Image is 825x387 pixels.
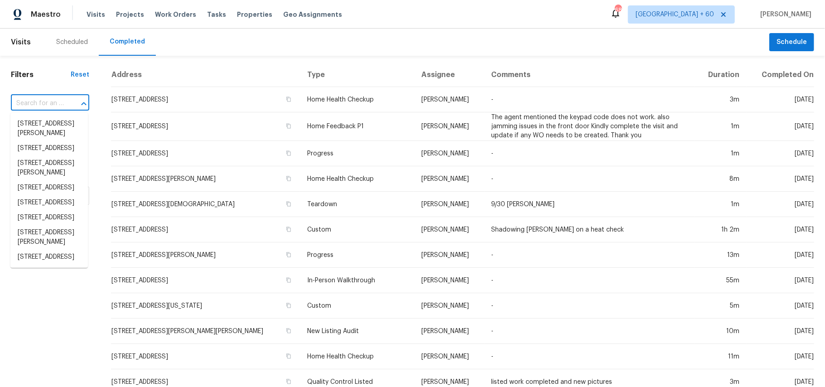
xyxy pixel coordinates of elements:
span: [GEOGRAPHIC_DATA] + 60 [636,10,714,19]
td: 1m [695,112,747,141]
button: Copy Address [285,225,293,233]
th: Duration [695,63,747,87]
td: 55m [695,268,747,293]
td: - [484,166,695,192]
th: Assignee [414,63,484,87]
td: 10m [695,319,747,344]
td: New Listing Audit [300,319,414,344]
td: [STREET_ADDRESS][PERSON_NAME][PERSON_NAME] [111,319,300,344]
td: [DATE] [747,268,814,293]
td: [DATE] [747,217,814,242]
td: [STREET_ADDRESS] [111,268,300,293]
td: [PERSON_NAME] [414,344,484,369]
th: Comments [484,63,695,87]
td: [PERSON_NAME] [414,166,484,192]
td: - [484,319,695,344]
td: 9/30 [PERSON_NAME] [484,192,695,217]
td: [STREET_ADDRESS] [111,344,300,369]
button: Copy Address [285,200,293,208]
span: Visits [87,10,105,19]
th: Type [300,63,414,87]
td: [PERSON_NAME] [414,192,484,217]
td: Home Health Checkup [300,87,414,112]
td: 1h 2m [695,217,747,242]
button: Copy Address [285,251,293,259]
button: Copy Address [285,327,293,335]
td: Shadowing [PERSON_NAME] on a heat check [484,217,695,242]
td: [PERSON_NAME] [414,319,484,344]
td: Home Health Checkup [300,166,414,192]
button: Copy Address [285,377,293,386]
li: [STREET_ADDRESS] [10,195,88,210]
button: Copy Address [285,122,293,130]
td: [STREET_ADDRESS][PERSON_NAME] [111,242,300,268]
td: 13m [695,242,747,268]
td: [DATE] [747,344,814,369]
td: [STREET_ADDRESS] [111,87,300,112]
th: Address [111,63,300,87]
td: 1m [695,141,747,166]
td: The agent mentioned the keypad code does not work. also jamming issues in the front door Kindly c... [484,112,695,141]
td: 11m [695,344,747,369]
li: [STREET_ADDRESS] [10,210,88,225]
td: - [484,242,695,268]
td: 1m [695,192,747,217]
td: Progress [300,141,414,166]
td: [DATE] [747,293,814,319]
td: [PERSON_NAME] [414,293,484,319]
td: [DATE] [747,166,814,192]
td: [PERSON_NAME] [414,242,484,268]
td: [DATE] [747,112,814,141]
button: Copy Address [285,174,293,183]
td: Home Feedback P1 [300,112,414,141]
td: 5m [695,293,747,319]
td: In-Person Walkthrough [300,268,414,293]
button: Copy Address [285,352,293,360]
td: [DATE] [747,192,814,217]
button: Copy Address [285,95,293,103]
button: Copy Address [285,301,293,310]
td: [STREET_ADDRESS] [111,141,300,166]
li: [STREET_ADDRESS][PERSON_NAME] [10,116,88,141]
span: [PERSON_NAME] [757,10,811,19]
h1: Filters [11,70,71,79]
td: - [484,87,695,112]
button: Copy Address [285,149,293,157]
div: Completed [110,37,145,46]
td: 3m [695,87,747,112]
td: Custom [300,293,414,319]
td: 8m [695,166,747,192]
td: - [484,268,695,293]
td: [PERSON_NAME] [414,268,484,293]
div: 686 [615,5,621,15]
span: Properties [237,10,272,19]
td: [DATE] [747,242,814,268]
td: - [484,344,695,369]
li: [STREET_ADDRESS][PERSON_NAME] [10,156,88,180]
td: [PERSON_NAME] [414,87,484,112]
td: [PERSON_NAME] [414,141,484,166]
li: [STREET_ADDRESS] [10,141,88,156]
button: Schedule [769,33,814,52]
li: [STREET_ADDRESS] [10,250,88,265]
li: [STREET_ADDRESS] [10,180,88,195]
td: Progress [300,242,414,268]
td: Home Health Checkup [300,344,414,369]
td: [DATE] [747,319,814,344]
span: Maestro [31,10,61,19]
td: [STREET_ADDRESS][PERSON_NAME] [111,166,300,192]
li: [STREET_ADDRESS][PERSON_NAME] [10,225,88,250]
th: Completed On [747,63,814,87]
button: Close [77,97,90,110]
td: - [484,293,695,319]
td: [STREET_ADDRESS] [111,112,300,141]
td: [PERSON_NAME] [414,217,484,242]
span: Geo Assignments [283,10,342,19]
span: Tasks [207,11,226,18]
input: Search for an address... [11,97,64,111]
td: [STREET_ADDRESS][US_STATE] [111,293,300,319]
span: Visits [11,32,31,52]
td: - [484,141,695,166]
li: [STREET_ADDRESS][PERSON_NAME] [10,265,88,289]
td: [STREET_ADDRESS] [111,217,300,242]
